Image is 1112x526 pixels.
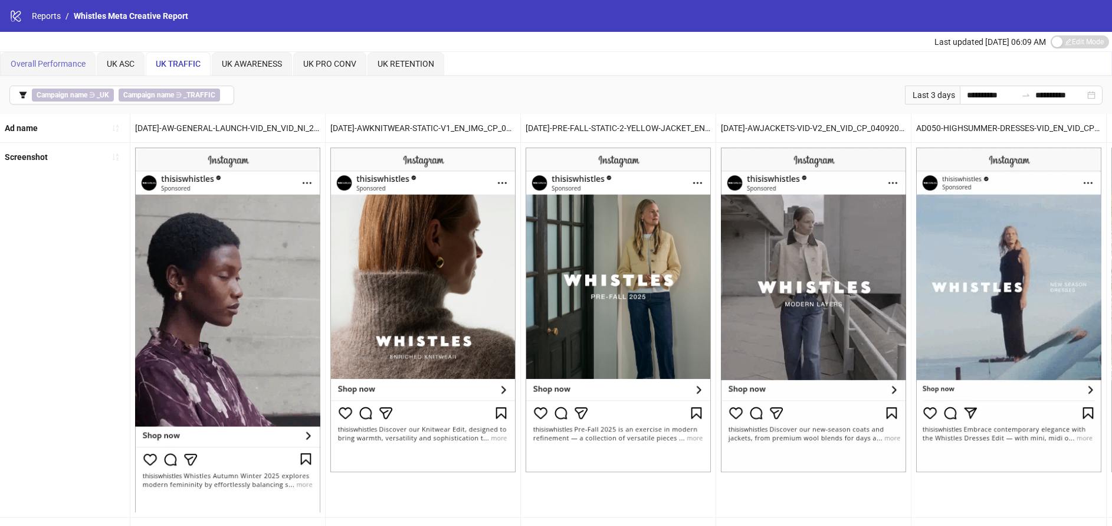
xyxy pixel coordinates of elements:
[1021,90,1031,100] span: to
[111,153,120,161] span: sort-ascending
[156,59,201,68] span: UK TRAFFIC
[5,152,48,162] b: Screenshot
[716,114,911,142] div: [DATE]-AWJACKETS-VID-V2_EN_VID_CP_04092025_F_CC_SC24_USP11_BAU
[37,91,87,99] b: Campaign name
[521,114,716,142] div: [DATE]-PRE-FALL-STATIC-2-YELLOW-JACKET_EN_IMG_NI_08072025_F_CC_SC1_USP11_PRE-FALL
[222,59,282,68] span: UK AWARENESS
[911,114,1106,142] div: AD050-HIGHSUMMER-DRESSES-VID_EN_VID_CP_07052025_F_CC_SC1_USP10_HIGHSUMMER
[303,59,356,68] span: UK PRO CONV
[183,91,215,99] b: _TRAFFIC
[9,86,234,104] button: Campaign name ∋ _UKCampaign name ∋ _TRAFFIC
[378,59,434,68] span: UK RETENTION
[330,148,516,472] img: Screenshot 6905559975531
[32,89,114,102] span: ∋
[123,91,174,99] b: Campaign name
[916,148,1101,472] img: Screenshot 6821343569131
[326,114,520,142] div: [DATE]-AWKNITWEAR-STATIC-V1_EN_IMG_CP_04092025_F_CC_SC24_USP11_BAU
[526,148,711,472] img: Screenshot 6903070485331
[29,9,63,22] a: Reports
[97,91,109,99] b: _UK
[5,123,38,133] b: Ad name
[65,9,69,22] li: /
[905,86,960,104] div: Last 3 days
[74,11,188,21] span: Whistles Meta Creative Report
[111,124,120,132] span: sort-ascending
[130,114,325,142] div: [DATE]-AW-GENERAL-LAUNCH-VID_EN_VID_NI_28082025_F_CC_SC1_USP11_AW-GENERAL
[19,91,27,99] span: filter
[119,89,220,102] span: ∋
[1021,90,1031,100] span: swap-right
[721,148,906,472] img: Screenshot 6905559975331
[934,37,1046,47] span: Last updated [DATE] 06:09 AM
[11,59,86,68] span: Overall Performance
[135,148,320,512] img: Screenshot 6904619154931
[107,59,135,68] span: UK ASC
